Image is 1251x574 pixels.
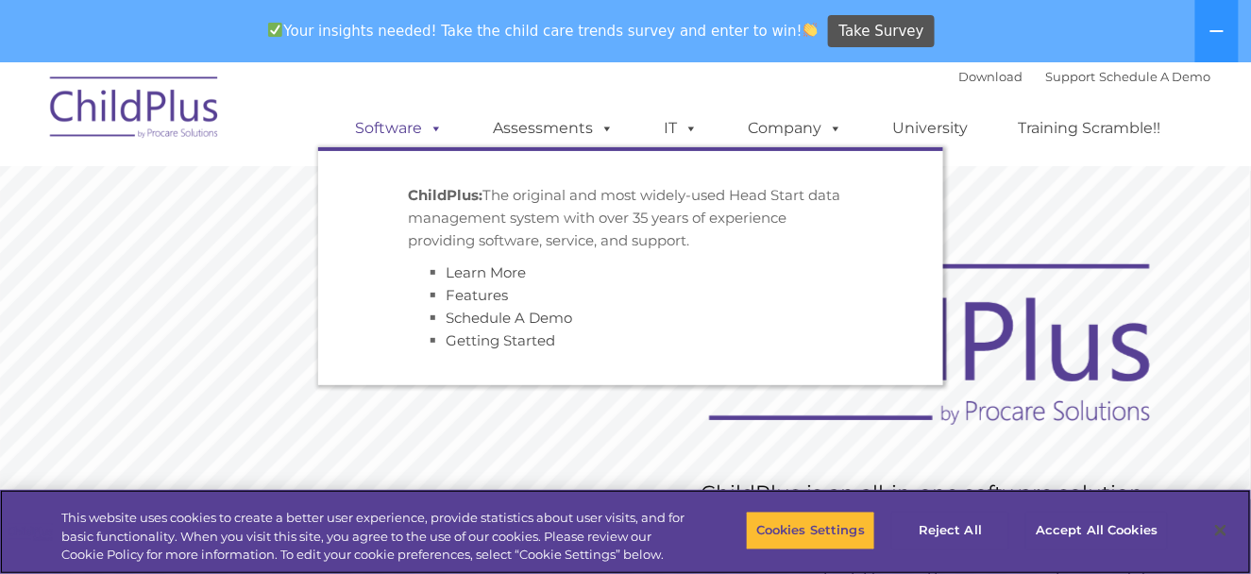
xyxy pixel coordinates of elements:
img: ✅ [268,23,282,37]
a: Assessments [475,110,634,147]
a: Learn More [447,263,527,281]
font: | [959,69,1211,84]
a: Company [730,110,862,147]
img: 👏 [803,23,818,37]
a: Schedule A Demo [1100,69,1211,84]
button: Close [1200,510,1242,551]
span: Take Survey [839,15,924,48]
a: Download [959,69,1023,84]
button: Reject All [891,511,1009,550]
a: Support [1046,69,1096,84]
a: Software [337,110,463,147]
button: Accept All Cookies [1025,511,1168,550]
a: Schedule A Demo [447,309,573,327]
span: Your insights needed! Take the child care trends survey and enter to win! [261,12,826,49]
img: ChildPlus by Procare Solutions [41,63,229,158]
button: Cookies Settings [746,511,875,550]
a: IT [646,110,718,147]
a: Features [447,286,509,304]
strong: ChildPlus: [409,186,483,204]
a: University [874,110,988,147]
div: This website uses cookies to create a better user experience, provide statistics about user visit... [61,509,688,565]
p: The original and most widely-used Head Start data management system with over 35 years of experie... [409,184,853,252]
a: Take Survey [828,15,935,48]
a: Training Scramble!! [1000,110,1180,147]
a: Getting Started [447,331,556,349]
